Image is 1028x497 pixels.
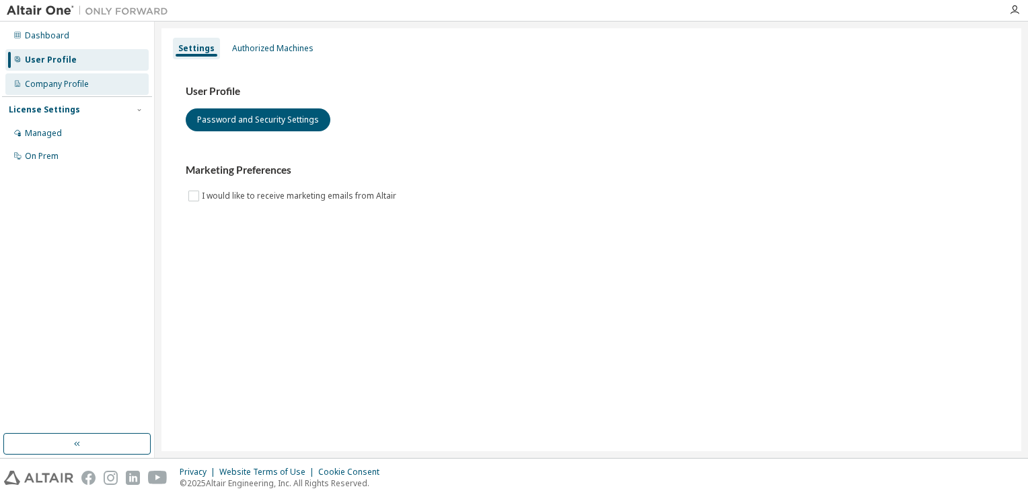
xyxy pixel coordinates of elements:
div: Authorized Machines [232,43,314,54]
img: linkedin.svg [126,471,140,485]
div: Settings [178,43,215,54]
img: Altair One [7,4,175,18]
div: Company Profile [25,79,89,90]
h3: User Profile [186,85,997,98]
img: altair_logo.svg [4,471,73,485]
div: Dashboard [25,30,69,41]
div: On Prem [25,151,59,162]
label: I would like to receive marketing emails from Altair [202,188,399,204]
img: youtube.svg [148,471,168,485]
div: Managed [25,128,62,139]
div: Cookie Consent [318,467,388,477]
button: Password and Security Settings [186,108,330,131]
img: instagram.svg [104,471,118,485]
div: License Settings [9,104,80,115]
div: Privacy [180,467,219,477]
div: User Profile [25,55,77,65]
div: Website Terms of Use [219,467,318,477]
img: facebook.svg [81,471,96,485]
h3: Marketing Preferences [186,164,997,177]
p: © 2025 Altair Engineering, Inc. All Rights Reserved. [180,477,388,489]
